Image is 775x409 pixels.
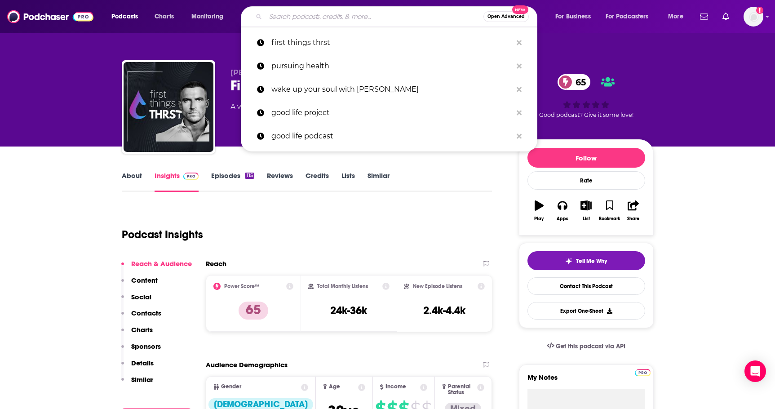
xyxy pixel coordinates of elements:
a: Show notifications dropdown [696,9,712,24]
div: Search podcasts, credits, & more... [249,6,546,27]
a: 65 [558,74,590,90]
button: Sponsors [121,342,161,359]
a: About [122,171,142,192]
p: good life project [271,101,512,124]
a: first things thrst [241,31,537,54]
div: Share [627,216,639,222]
span: Gender [221,384,241,390]
a: pursuing health [241,54,537,78]
div: Apps [557,216,568,222]
h1: Podcast Insights [122,228,203,241]
button: Play [527,195,551,227]
img: First Things THRST [124,62,213,152]
span: Tell Me Why [576,258,607,265]
button: Share [621,195,645,227]
a: Similar [368,171,390,192]
span: Age [329,384,340,390]
span: Logged in as Ashley_Beenen [744,7,763,27]
button: Similar [121,375,153,392]
a: Credits [306,171,329,192]
button: open menu [662,9,695,24]
span: Charts [155,10,174,23]
p: Contacts [131,309,161,317]
h2: Total Monthly Listens [317,283,368,289]
div: Bookmark [599,216,620,222]
div: A weekly podcast [230,102,415,112]
span: Monitoring [191,10,223,23]
h2: Power Score™ [224,283,259,289]
button: Export One-Sheet [527,302,645,320]
input: Search podcasts, credits, & more... [266,9,483,24]
button: open menu [549,9,602,24]
p: Reach & Audience [131,259,192,268]
p: Content [131,276,158,285]
div: List [583,216,590,222]
h3: 2.4k-4.4k [423,304,465,317]
button: Follow [527,148,645,168]
svg: Add a profile image [756,7,763,14]
a: Contact This Podcast [527,277,645,295]
button: Apps [551,195,574,227]
div: 115 [245,173,254,179]
h3: 24k-36k [330,304,367,317]
div: 65Good podcast? Give it some love! [519,68,654,124]
button: open menu [185,9,235,24]
label: My Notes [527,373,645,389]
span: New [512,5,528,14]
a: Lists [341,171,355,192]
p: Sponsors [131,342,161,351]
h2: New Episode Listens [413,283,462,289]
a: Show notifications dropdown [719,9,733,24]
div: Open Intercom Messenger [744,360,766,382]
button: Bookmark [598,195,621,227]
div: Play [534,216,544,222]
span: Good podcast? Give it some love! [539,111,633,118]
button: open menu [105,9,150,24]
span: 65 [567,74,590,90]
a: Reviews [267,171,293,192]
button: Charts [121,325,153,342]
span: Income [385,384,406,390]
p: pursuing health [271,54,512,78]
a: wake up your soul with [PERSON_NAME] [241,78,537,101]
img: Podchaser Pro [635,369,651,376]
img: tell me why sparkle [565,258,572,265]
p: good life podcast [271,124,512,148]
h2: Reach [206,259,226,268]
span: Parental Status [448,384,476,396]
h2: Audience Demographics [206,360,288,369]
img: Podchaser - Follow, Share and Rate Podcasts [7,8,93,25]
img: User Profile [744,7,763,27]
button: Open AdvancedNew [483,11,529,22]
a: good life project [241,101,537,124]
button: Social [121,293,151,309]
button: tell me why sparkleTell Me Why [527,251,645,270]
span: Get this podcast via API [556,342,625,350]
img: Podchaser Pro [183,173,199,180]
button: open menu [600,9,662,24]
a: Episodes115 [211,171,254,192]
a: InsightsPodchaser Pro [155,171,199,192]
span: More [668,10,683,23]
span: For Business [555,10,591,23]
p: Similar [131,375,153,384]
button: Contacts [121,309,161,325]
a: Get this podcast via API [540,335,633,357]
button: Show profile menu [744,7,763,27]
p: Social [131,293,151,301]
button: List [574,195,598,227]
button: Content [121,276,158,293]
a: Charts [149,9,179,24]
p: first things thrst [271,31,512,54]
p: wake up your soul with andrea lynn [271,78,512,101]
span: Open Advanced [487,14,525,19]
span: [PERSON_NAME] [230,68,295,77]
button: Reach & Audience [121,259,192,276]
a: Pro website [635,368,651,376]
p: Details [131,359,154,367]
p: 65 [239,302,268,320]
div: Rate [527,171,645,190]
span: Podcasts [111,10,138,23]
